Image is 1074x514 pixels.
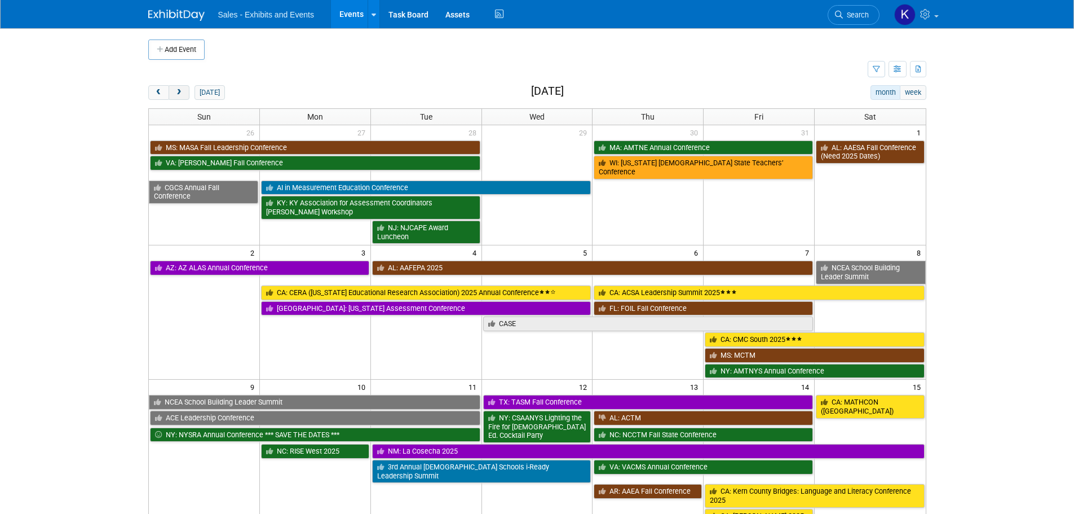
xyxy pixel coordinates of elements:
a: AL: ACTM [594,411,813,425]
span: 2 [249,245,259,260]
a: AL: AAESA Fall Conference (Need 2025 Dates) [816,140,924,164]
img: Kara Haven [894,4,916,25]
a: AI in Measurement Education Conference [261,181,591,195]
span: 6 [693,245,703,260]
a: AZ: AZ ALAS Annual Conference [150,261,369,275]
a: NY: CSAANYS Lighting the Fire for [DEMOGRAPHIC_DATA] Ed. Cocktail Party [483,411,591,443]
a: NC: RISE West 2025 [261,444,369,459]
a: VA: VACMS Annual Conference [594,460,813,475]
a: AL: AAFEPA 2025 [372,261,813,275]
span: Search [843,11,869,19]
button: [DATE] [195,85,224,100]
a: CGCS Annual Fall Conference [149,181,258,204]
span: Mon [307,112,323,121]
h2: [DATE] [531,85,564,98]
a: ACE Leadership Conference [150,411,480,425]
span: Wed [529,112,545,121]
span: 30 [689,125,703,139]
span: 31 [800,125,814,139]
a: CA: MATHCON ([GEOGRAPHIC_DATA]) [816,395,924,418]
span: 15 [912,380,926,394]
span: 11 [467,380,481,394]
span: Fri [754,112,763,121]
a: MA: AMTNE Annual Conference [594,140,813,155]
span: Thu [641,112,655,121]
a: WI: [US_STATE] [DEMOGRAPHIC_DATA] State Teachers’ Conference [594,156,813,179]
a: NCEA School Building Leader Summit [149,395,480,410]
span: 4 [471,245,481,260]
span: 14 [800,380,814,394]
span: Sat [864,112,876,121]
span: Sales - Exhibits and Events [218,10,314,19]
span: 29 [578,125,592,139]
a: CA: CMC South 2025 [705,332,924,347]
a: NY: NYSRA Annual Conference *** SAVE THE DATES *** [150,428,480,442]
a: KY: KY Association for Assessment Coordinators [PERSON_NAME] Workshop [261,196,480,219]
a: Search [828,5,879,25]
span: 1 [916,125,926,139]
a: [GEOGRAPHIC_DATA]: [US_STATE] Assessment Conference [261,301,591,316]
button: week [900,85,926,100]
a: FL: FOIL Fall Conference [594,301,813,316]
span: 7 [804,245,814,260]
button: month [870,85,900,100]
button: prev [148,85,169,100]
span: 3 [360,245,370,260]
a: NCEA School Building Leader Summit [816,261,925,284]
a: CASE [483,317,814,331]
span: 10 [356,380,370,394]
span: Tue [420,112,432,121]
a: NM: La Cosecha 2025 [372,444,925,459]
a: CA: Kern County Bridges: Language and Literacy Conference 2025 [705,484,924,507]
a: 3rd Annual [DEMOGRAPHIC_DATA] Schools i-Ready Leadership Summit [372,460,591,483]
a: NJ: NJCAPE Award Luncheon [372,221,480,244]
span: 5 [582,245,592,260]
span: 12 [578,380,592,394]
a: MS: MASA Fall Leadership Conference [150,140,480,155]
button: next [169,85,189,100]
span: 28 [467,125,481,139]
a: NC: NCCTM Fall State Conference [594,428,813,442]
a: MS: MCTM [705,348,924,363]
span: 9 [249,380,259,394]
button: Add Event [148,39,205,60]
a: CA: CERA ([US_STATE] Educational Research Association) 2025 Annual Conference [261,285,591,300]
a: NY: AMTNYS Annual Conference [705,364,924,379]
a: TX: TASM Fall Conference [483,395,814,410]
a: VA: [PERSON_NAME] Fall Conference [150,156,480,170]
a: AR: AAEA Fall Conference [594,484,702,499]
span: 13 [689,380,703,394]
a: CA: ACSA Leadership Summit 2025 [594,285,924,300]
span: 26 [245,125,259,139]
img: ExhibitDay [148,10,205,21]
span: Sun [197,112,211,121]
span: 8 [916,245,926,260]
span: 27 [356,125,370,139]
